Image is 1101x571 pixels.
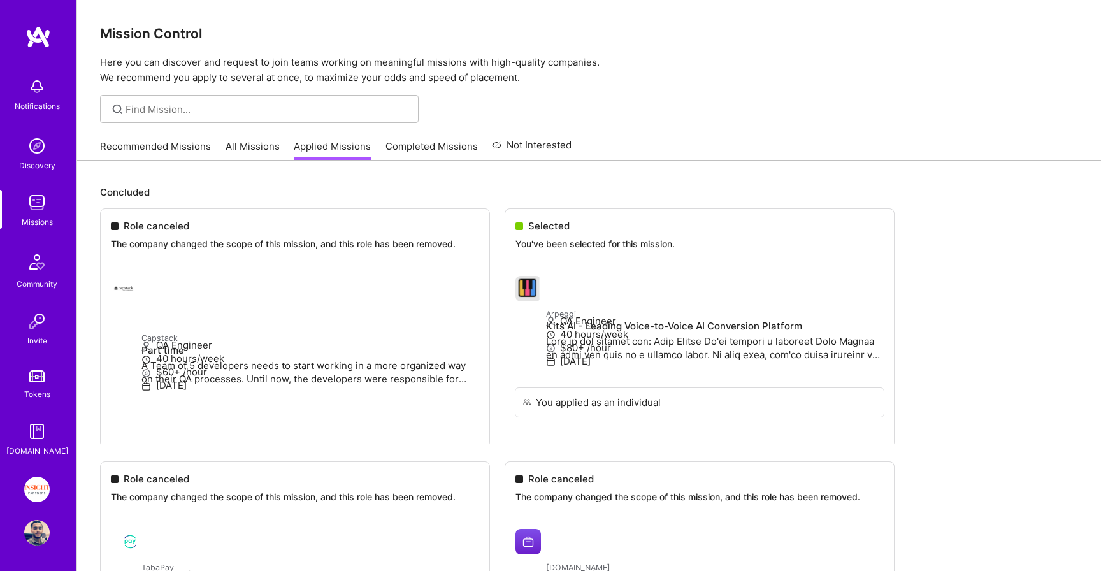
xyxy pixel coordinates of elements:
[29,370,45,382] img: tokens
[226,140,280,161] a: All Missions
[492,138,572,161] a: Not Interested
[294,140,371,161] a: Applied Missions
[25,25,51,48] img: logo
[100,140,211,161] a: Recommended Missions
[110,102,125,117] i: icon SearchGrey
[21,477,53,502] a: Insight Partners: Data & AI - Sourcing
[19,159,55,172] div: Discovery
[100,55,1078,85] p: Here you can discover and request to join teams working on meaningful missions with high-quality ...
[22,247,52,277] img: Community
[21,520,53,546] a: User Avatar
[24,308,50,334] img: Invite
[24,477,50,502] img: Insight Partners: Data & AI - Sourcing
[24,74,50,99] img: bell
[24,190,50,215] img: teamwork
[100,185,1078,199] p: Concluded
[126,103,409,116] input: overall type: UNKNOWN_TYPE server type: NO_SERVER_DATA heuristic type: UNKNOWN_TYPE label: Find M...
[24,133,50,159] img: discovery
[100,25,1078,41] h3: Mission Control
[22,215,53,229] div: Missions
[15,99,60,113] div: Notifications
[385,140,478,161] a: Completed Missions
[24,520,50,546] img: User Avatar
[27,334,47,347] div: Invite
[6,444,68,458] div: [DOMAIN_NAME]
[24,387,50,401] div: Tokens
[24,419,50,444] img: guide book
[17,277,57,291] div: Community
